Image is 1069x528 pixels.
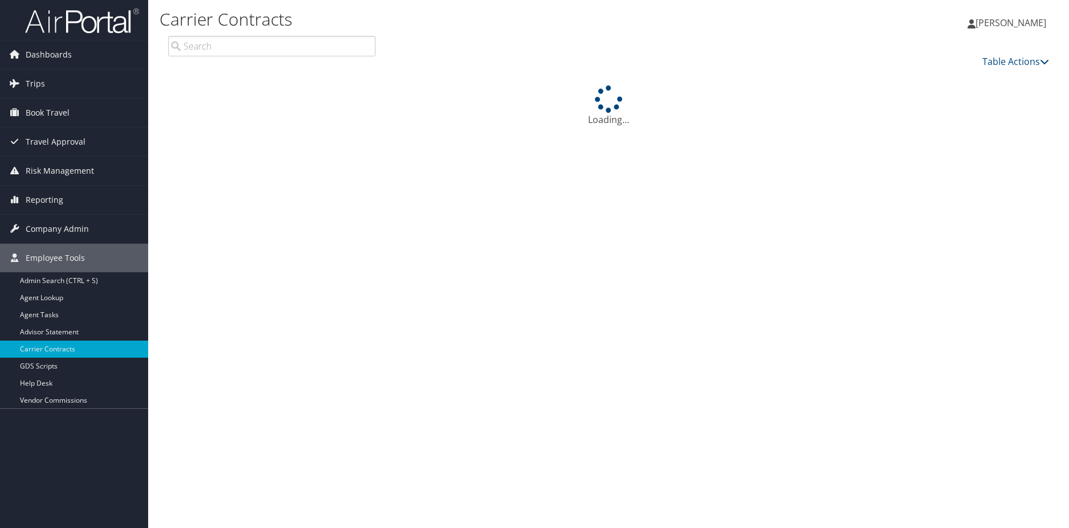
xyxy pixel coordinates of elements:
[26,99,70,127] span: Book Travel
[968,6,1058,40] a: [PERSON_NAME]
[25,7,139,34] img: airportal-logo.png
[160,7,758,31] h1: Carrier Contracts
[26,186,63,214] span: Reporting
[26,128,85,156] span: Travel Approval
[982,55,1049,68] a: Table Actions
[26,157,94,185] span: Risk Management
[26,69,45,98] span: Trips
[976,17,1046,29] span: [PERSON_NAME]
[26,40,72,69] span: Dashboards
[168,36,376,56] input: Search
[26,244,85,272] span: Employee Tools
[160,85,1058,126] div: Loading...
[26,215,89,243] span: Company Admin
